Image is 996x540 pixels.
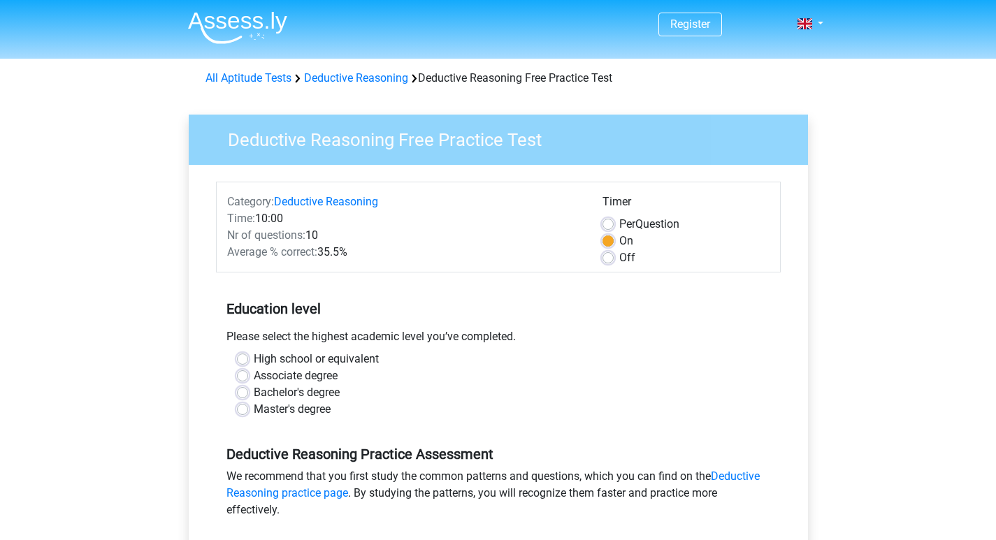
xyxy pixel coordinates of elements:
[619,233,633,249] label: On
[254,367,338,384] label: Associate degree
[602,194,770,216] div: Timer
[217,210,592,227] div: 10:00
[217,227,592,244] div: 10
[227,245,317,258] span: Average % correct:
[619,249,635,266] label: Off
[274,195,378,208] a: Deductive Reasoning
[200,70,797,87] div: Deductive Reasoning Free Practice Test
[254,384,340,401] label: Bachelor's degree
[227,195,274,208] span: Category:
[619,217,635,231] span: Per
[216,468,781,524] div: We recommend that you first study the common patterns and questions, which you can find on the . ...
[254,351,379,367] label: High school or equivalent
[217,244,592,261] div: 35.5%
[670,17,710,31] a: Register
[226,295,770,323] h5: Education level
[227,228,305,242] span: Nr of questions:
[254,401,331,418] label: Master's degree
[211,124,797,151] h3: Deductive Reasoning Free Practice Test
[188,11,287,44] img: Assessly
[227,212,255,225] span: Time:
[619,216,679,233] label: Question
[205,71,291,85] a: All Aptitude Tests
[304,71,408,85] a: Deductive Reasoning
[226,446,770,462] h5: Deductive Reasoning Practice Assessment
[216,328,781,351] div: Please select the highest academic level you’ve completed.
